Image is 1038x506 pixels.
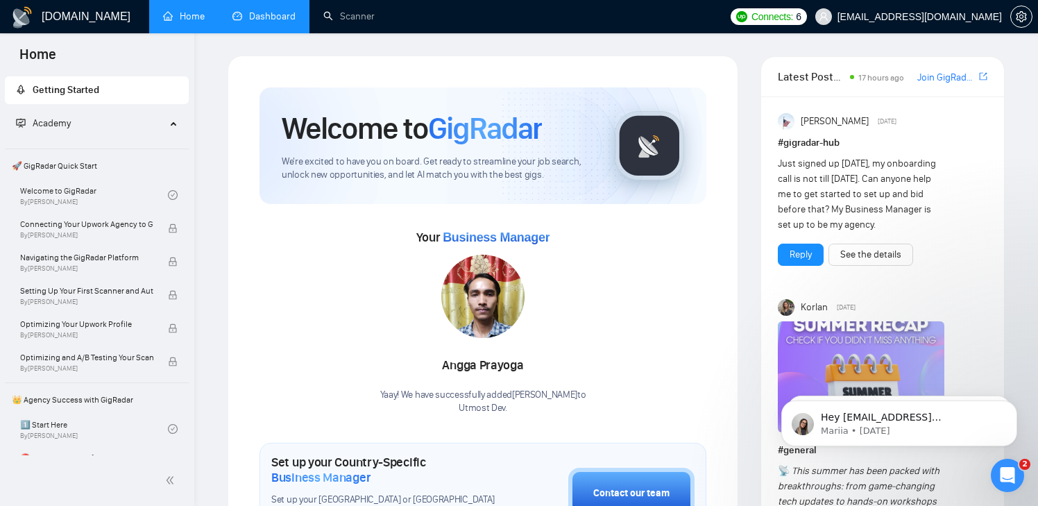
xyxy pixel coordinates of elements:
span: Home [8,44,67,74]
span: Setting Up Your First Scanner and Auto-Bidder [20,284,153,298]
span: By [PERSON_NAME] [20,264,153,273]
a: homeHome [163,10,205,22]
span: By [PERSON_NAME] [20,331,153,339]
button: setting [1010,6,1032,28]
iframe: Intercom notifications message [760,371,1038,469]
span: 17 hours ago [858,73,904,83]
span: Business Manager [271,470,371,485]
span: 🚀 GigRadar Quick Start [6,152,187,180]
span: ⛔ Top 3 Mistakes of Pro Agencies [20,451,153,465]
a: setting [1010,11,1032,22]
span: Korlan [801,300,828,315]
li: Getting Started [5,76,189,104]
span: 6 [796,9,801,24]
span: Academy [16,117,71,129]
a: Welcome to GigRadarBy[PERSON_NAME] [20,180,168,210]
span: [PERSON_NAME] [801,114,869,129]
img: F09CV3P1UE7-Summer%20recap.png [778,321,944,432]
span: rocket [16,85,26,94]
span: Navigating the GigRadar Platform [20,251,153,264]
a: 1️⃣ Start HereBy[PERSON_NAME] [20,414,168,444]
span: Optimizing and A/B Testing Your Scanner for Better Results [20,351,153,364]
span: Optimizing Your Upwork Profile [20,317,153,331]
a: searchScanner [323,10,375,22]
span: lock [168,323,178,333]
span: 👑 Agency Success with GigRadar [6,386,187,414]
span: lock [168,357,178,366]
span: user [819,12,828,22]
span: Academy [33,117,71,129]
span: check-circle [168,190,178,200]
span: By [PERSON_NAME] [20,364,153,373]
span: [DATE] [878,115,896,128]
img: 1708520921837-dllhost_hRLnkNBDQD.png [441,255,525,338]
span: Latest Posts from the GigRadar Community [778,68,846,85]
span: check-circle [168,424,178,434]
div: Angga Prayoga [380,354,586,378]
h1: # gigradar-hub [778,135,987,151]
span: double-left [165,473,179,487]
span: fund-projection-screen [16,118,26,128]
span: [DATE] [837,301,856,314]
span: By [PERSON_NAME] [20,231,153,239]
a: Join GigRadar Slack Community [917,70,976,85]
img: gigradar-logo.png [615,111,684,180]
h1: Welcome to [282,110,542,147]
img: logo [11,6,33,28]
span: GigRadar [428,110,542,147]
a: dashboardDashboard [232,10,296,22]
div: Just signed up [DATE], my onboarding call is not till [DATE]. Can anyone help me to get started t... [778,156,946,233]
img: upwork-logo.png [736,11,747,22]
span: By [PERSON_NAME] [20,298,153,306]
img: Anisuzzaman Khan [778,113,794,130]
div: Contact our team [593,486,670,501]
span: lock [168,257,178,267]
a: See the details [840,247,901,262]
span: 2 [1019,459,1030,470]
span: 📡 [778,465,790,477]
div: Yaay! We have successfully added [PERSON_NAME] to [380,389,586,415]
span: Connects: [751,9,793,24]
span: Your [416,230,550,245]
span: Business Manager [443,230,550,244]
span: export [979,71,987,82]
button: See the details [828,244,913,266]
span: lock [168,224,178,233]
a: Reply [790,247,812,262]
span: Connecting Your Upwork Agency to GigRadar [20,217,153,231]
span: lock [168,290,178,300]
img: Korlan [778,299,794,316]
iframe: Intercom live chat [991,459,1024,492]
button: Reply [778,244,824,266]
span: Getting Started [33,84,99,96]
span: setting [1011,11,1032,22]
h1: Set up your Country-Specific [271,455,499,485]
p: Utmost Dev . [380,402,586,415]
a: export [979,70,987,83]
span: We're excited to have you on board. Get ready to streamline your job search, unlock new opportuni... [282,155,593,182]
